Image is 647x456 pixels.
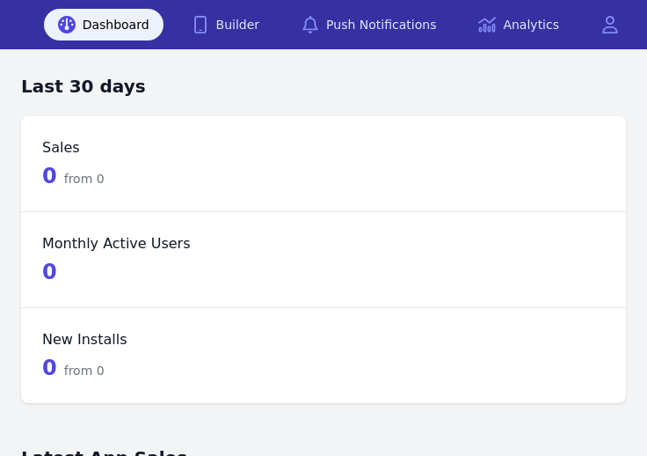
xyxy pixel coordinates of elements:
dt: New Installs [42,329,605,350]
dt: Sales [42,137,605,158]
span: from 0 [64,170,105,188]
h3: Last 30 days [21,74,626,99]
div: 0 [42,258,57,286]
a: Builder [178,9,274,40]
div: 0 [42,162,105,190]
dt: Monthly Active Users [42,233,605,254]
a: Analytics [464,9,573,40]
a: Dashboard [44,9,164,40]
div: 0 [42,354,105,382]
a: Push Notifications [287,9,450,40]
span: from 0 [64,362,105,379]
